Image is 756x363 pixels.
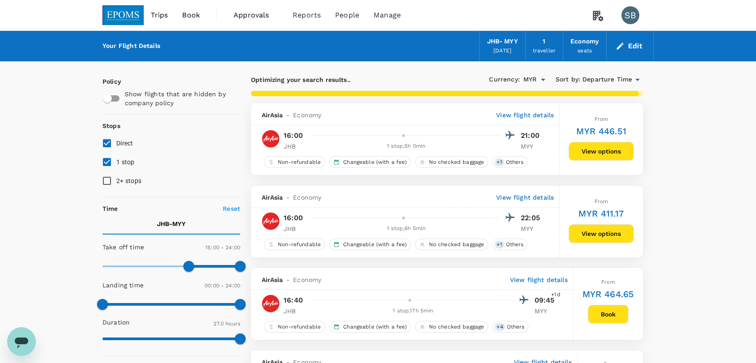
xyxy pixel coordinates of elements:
[329,156,410,168] div: Changeable (with a fee)
[335,10,359,21] span: People
[493,239,527,250] div: +1Others
[116,140,133,147] span: Direct
[569,224,634,243] button: View options
[374,10,401,21] span: Manage
[495,323,505,331] span: + 4
[415,156,488,168] div: No checked baggage
[262,212,280,230] img: AK
[205,244,240,251] span: 15:00 - 24:00
[576,124,626,138] h6: MYR 446.51
[551,290,560,299] span: +1d
[425,158,488,166] span: No checked baggage
[102,77,110,86] p: Policy
[234,10,278,21] span: Approvals
[340,241,410,248] span: Changeable (with a fee)
[329,321,410,333] div: Changeable (with a fee)
[502,241,527,248] span: Others
[293,275,321,284] span: Economy
[495,158,504,166] span: + 1
[102,318,130,327] p: Duration
[293,193,321,202] span: Economy
[264,239,325,250] div: Non-refundable
[570,37,599,47] div: Economy
[340,323,410,331] span: Changeable (with a fee)
[102,243,144,252] p: Take off time
[274,241,324,248] span: Non-refundable
[284,213,303,223] p: 16:00
[264,156,325,168] div: Non-refundable
[496,111,554,120] p: View flight details
[578,206,624,221] h6: MYR 411.17
[293,111,321,120] span: Economy
[502,158,527,166] span: Others
[556,75,580,85] span: Sort by :
[223,204,240,213] p: Reset
[614,39,646,53] button: Edit
[503,323,528,331] span: Others
[274,323,324,331] span: Non-refundable
[204,282,240,289] span: 00:00 - 24:00
[125,90,234,107] p: Show flights that are hidden by company policy
[537,73,549,86] button: Open
[102,5,144,25] img: EPOMS SDN BHD
[521,224,543,233] p: MYY
[262,130,280,148] img: AK
[311,224,501,233] div: 1 stop , 6h 5min
[213,320,241,327] span: 27.0 hours
[595,198,608,205] span: From
[489,75,519,85] span: Currency :
[116,158,135,166] span: 1 stop
[521,142,543,151] p: MYY
[582,75,632,85] span: Departure Time
[151,10,168,21] span: Trips
[425,241,488,248] span: No checked baggage
[311,142,501,151] div: 1 stop , 5h 0min
[543,37,545,47] div: 1
[262,295,280,312] img: AK
[521,130,543,141] p: 21:00
[569,142,634,161] button: View options
[157,219,186,228] p: JHB - MYY
[116,177,141,184] span: 2+ stops
[535,307,557,316] p: MYY
[284,130,303,141] p: 16:00
[493,47,511,56] div: [DATE]
[7,327,36,356] iframe: Button to launch messaging window
[311,307,515,316] div: 1 stop , 17h 5min
[493,321,528,333] div: +4Others
[415,239,488,250] div: No checked baggage
[533,47,556,56] div: traveller
[283,193,293,202] span: -
[264,321,325,333] div: Non-refundable
[588,305,629,324] button: Book
[102,41,160,51] div: Your Flight Details
[496,193,554,202] p: View flight details
[102,204,118,213] p: Time
[487,37,518,47] div: JHB - MYY
[284,307,306,316] p: JHB
[578,47,592,56] div: seats
[262,275,283,284] span: AirAsia
[284,224,306,233] p: JHB
[595,116,608,122] span: From
[582,287,634,301] h6: MYR 464.65
[102,281,144,290] p: Landing time
[274,158,324,166] span: Non-refundable
[283,275,293,284] span: -
[251,75,447,84] p: Optimizing your search results..
[283,111,293,120] span: -
[284,142,306,151] p: JHB
[535,295,557,306] p: 09:45
[262,111,283,120] span: AirAsia
[425,323,488,331] span: No checked baggage
[182,10,200,21] span: Book
[102,122,120,129] strong: Stops
[495,241,504,248] span: + 1
[329,239,410,250] div: Changeable (with a fee)
[601,279,615,285] span: From
[521,213,543,223] p: 22:05
[621,6,639,24] div: SB
[510,275,568,284] p: View flight details
[415,321,488,333] div: No checked baggage
[284,295,303,306] p: 16:40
